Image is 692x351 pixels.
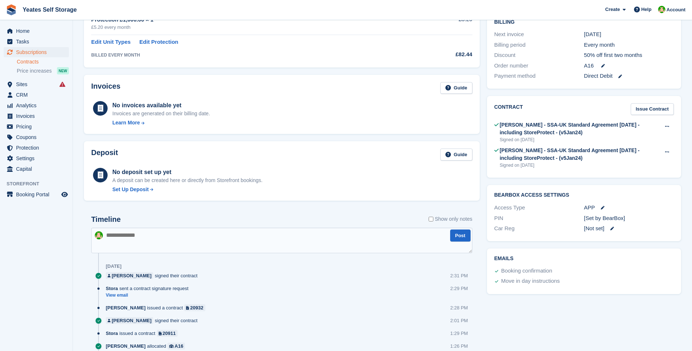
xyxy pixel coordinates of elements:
div: allocated [106,343,189,350]
div: [PERSON_NAME] [112,272,151,279]
h2: Emails [494,256,674,262]
span: Booking Portal [16,189,60,200]
div: Set Up Deposit [112,186,149,193]
div: issued a contract [106,330,181,337]
span: Analytics [16,100,60,111]
span: Storefront [7,180,73,188]
span: Account [666,6,685,13]
span: Tasks [16,36,60,47]
div: No deposit set up yet [112,168,263,177]
a: Edit Protection [139,38,178,46]
div: BILLED EVERY MONTH [91,52,411,58]
div: 1:26 PM [450,343,468,350]
a: menu [4,47,69,57]
div: Booking confirmation [501,267,552,275]
a: menu [4,164,69,174]
span: Subscriptions [16,47,60,57]
p: A deposit can be created here or directly from Storefront bookings. [112,177,263,184]
button: Post [450,229,471,242]
h2: BearBox Access Settings [494,192,674,198]
img: Angela Field [658,6,665,13]
span: Invoices [16,111,60,121]
span: Help [641,6,652,13]
div: [PERSON_NAME] - SSA-UK Standard Agreement [DATE] - including StoreProtect - (v5Jan24) [500,147,660,162]
a: View email [106,292,192,298]
a: [PERSON_NAME] [106,317,153,324]
div: A16 [175,343,183,350]
h2: Deposit [91,148,118,161]
span: Stora [106,285,118,292]
h2: Invoices [91,82,120,94]
div: [DATE] [106,263,121,269]
a: menu [4,36,69,47]
a: Preview store [60,190,69,199]
div: signed their contract [106,317,201,324]
span: Home [16,26,60,36]
a: Yeates Self Storage [20,4,80,16]
a: Issue Contract [631,103,674,115]
a: Set Up Deposit [112,186,263,193]
span: Price increases [17,67,52,74]
div: Invoices are generated on their billing date. [112,110,210,117]
span: Protection [16,143,60,153]
td: £5.20 [411,11,472,35]
div: Learn More [112,119,140,127]
span: Pricing [16,121,60,132]
h2: Contract [494,103,523,115]
div: signed their contract [106,272,201,279]
div: 2:31 PM [450,272,468,279]
a: 20911 [157,330,178,337]
h2: Timeline [91,215,121,224]
a: 20932 [184,304,205,311]
a: menu [4,121,69,132]
div: 20911 [163,330,176,337]
div: 1:29 PM [450,330,468,337]
div: [Not set] [584,224,674,233]
div: No invoices available yet [112,101,210,110]
div: NEW [57,67,69,74]
span: A16 [584,62,594,70]
h2: Billing [494,18,674,25]
a: menu [4,132,69,142]
img: stora-icon-8386f47178a22dfd0bd8f6a31ec36ba5ce8667c1dd55bd0f319d3a0aa187defe.svg [6,4,17,15]
div: Direct Debit [584,72,674,80]
a: menu [4,90,69,100]
a: Guide [440,82,472,94]
a: Edit Unit Types [91,38,131,46]
div: Signed on [DATE] [500,136,660,143]
span: CRM [16,90,60,100]
input: Show only notes [429,215,433,223]
a: [PERSON_NAME] [106,272,153,279]
span: Capital [16,164,60,174]
div: Next invoice [494,30,584,39]
a: menu [4,143,69,153]
div: APP [584,204,674,212]
a: menu [4,153,69,163]
div: Discount [494,51,584,59]
a: menu [4,79,69,89]
div: 2:28 PM [450,304,468,311]
a: menu [4,111,69,121]
div: Every month [584,41,674,49]
div: Payment method [494,72,584,80]
div: issued a contract [106,304,209,311]
div: Access Type [494,204,584,212]
div: Billing period [494,41,584,49]
div: [PERSON_NAME] - SSA-UK Standard Agreement [DATE] - including StoreProtect - (v5Jan24) [500,121,660,136]
div: PIN [494,214,584,223]
a: menu [4,26,69,36]
div: [PERSON_NAME] [112,317,151,324]
a: menu [4,189,69,200]
a: menu [4,100,69,111]
i: Smart entry sync failures have occurred [59,81,65,87]
div: Signed on [DATE] [500,162,660,169]
span: Coupons [16,132,60,142]
span: Sites [16,79,60,89]
img: Angela Field [95,231,103,239]
div: 50% off first two months [584,51,674,59]
span: Create [605,6,620,13]
div: [Set by BearBox] [584,214,674,223]
span: [PERSON_NAME] [106,304,146,311]
span: [PERSON_NAME] [106,343,146,350]
div: 2:29 PM [450,285,468,292]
